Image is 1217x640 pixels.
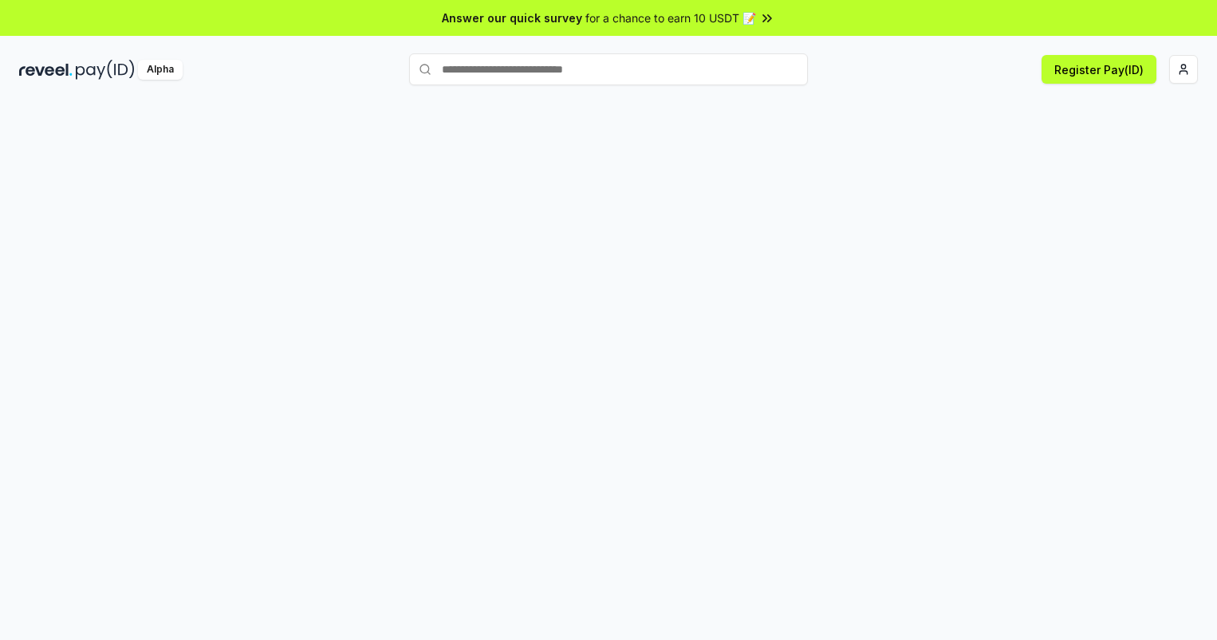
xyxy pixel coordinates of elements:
[1042,55,1156,84] button: Register Pay(ID)
[19,60,73,80] img: reveel_dark
[585,10,756,26] span: for a chance to earn 10 USDT 📝
[442,10,582,26] span: Answer our quick survey
[138,60,183,80] div: Alpha
[76,60,135,80] img: pay_id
